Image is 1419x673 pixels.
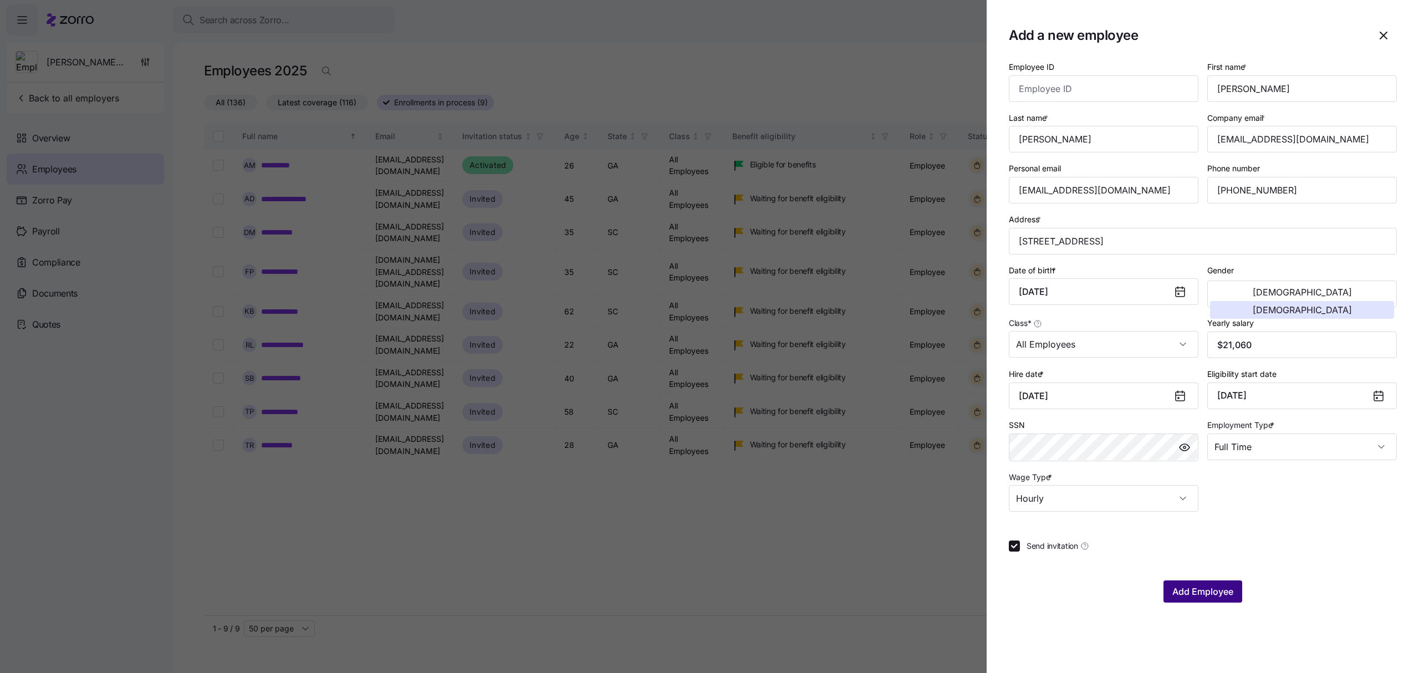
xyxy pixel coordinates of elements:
input: First name [1207,75,1397,102]
input: Yearly salary [1207,332,1397,358]
label: Yearly salary [1207,317,1254,329]
input: Last name [1009,126,1198,152]
label: Eligibility start date [1207,368,1277,380]
span: Class * [1009,318,1031,329]
label: First name [1207,61,1249,73]
label: SSN [1009,419,1025,431]
input: Select wage type [1009,485,1198,512]
label: Address [1009,213,1043,226]
h1: Add a new employee [1009,27,1138,44]
label: Last name [1009,112,1050,124]
input: Employee ID [1009,75,1198,102]
input: Class [1009,331,1198,358]
label: Employee ID [1009,61,1054,73]
button: Add Employee [1163,580,1242,603]
span: Send invitation [1027,541,1078,552]
input: Select employment type [1207,434,1397,460]
input: Phone number [1207,177,1397,203]
input: Company email [1207,126,1397,152]
input: Address [1009,228,1397,254]
span: Add Employee [1172,585,1233,598]
label: Hire date [1009,368,1046,380]
span: [DEMOGRAPHIC_DATA] [1253,305,1352,314]
input: MM/DD/YYYY [1009,278,1198,305]
button: [DATE] [1207,383,1397,409]
label: Gender [1207,264,1234,277]
label: Company email [1207,112,1267,124]
label: Date of birth [1009,264,1058,277]
input: MM/DD/YYYY [1009,383,1198,409]
label: Employment Type [1207,419,1277,431]
label: Phone number [1207,162,1260,175]
label: Wage Type [1009,471,1054,483]
label: Personal email [1009,162,1061,175]
input: Personal email [1009,177,1198,203]
span: [DEMOGRAPHIC_DATA] [1253,288,1352,297]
